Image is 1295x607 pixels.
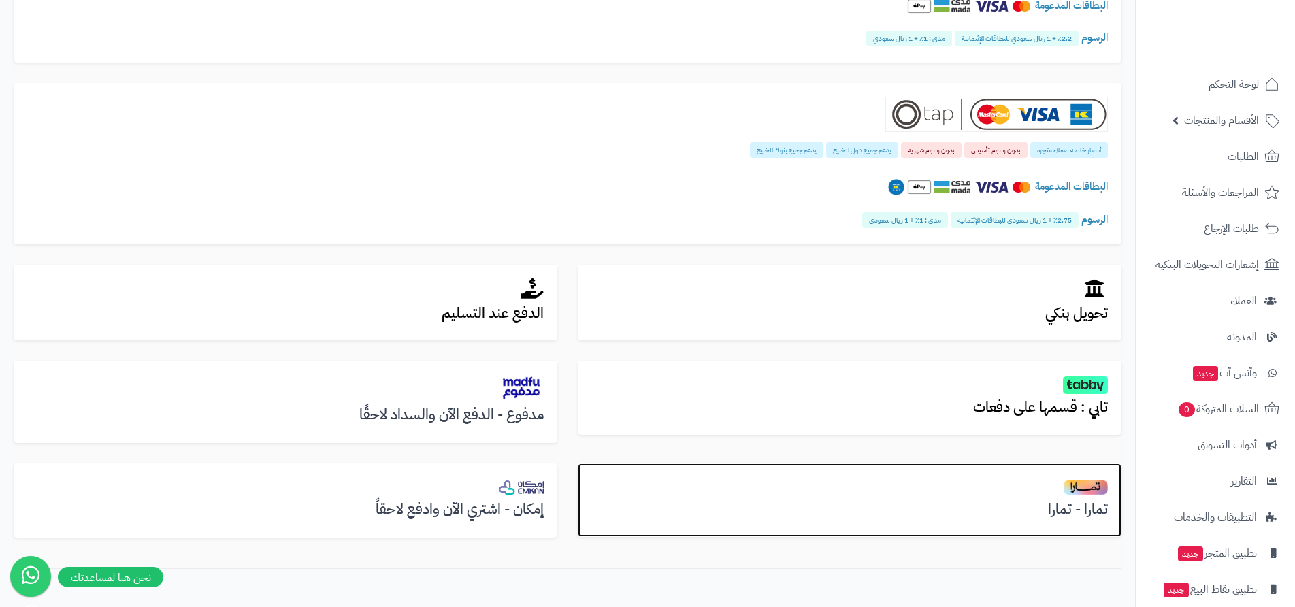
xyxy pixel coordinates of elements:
[862,212,948,228] span: مدى : 1٪ + 1 ريال سعودي
[27,306,544,321] h3: الدفع عند التسليم
[951,212,1079,228] span: 2.75٪ + 1 ريال سعودي للبطاقات الإئتمانية
[1144,465,1287,497] a: التقارير
[1081,30,1108,45] span: الرسوم
[1231,472,1257,491] span: التقارير
[1184,111,1259,130] span: الأقسام والمنتجات
[578,463,1121,537] a: تمارا - تمارا
[1144,573,1287,606] a: تطبيق نقاط البيعجديد
[1155,255,1259,274] span: إشعارات التحويلات البنكية
[499,480,544,495] img: emkan_bnpl.png
[1178,546,1203,561] span: جديد
[1162,580,1257,599] span: تطبيق نقاط البيع
[591,399,1108,415] h3: تابي : قسمها على دفعات
[14,83,1121,244] a: Tap أسعار خاصة بعملاء متجرة بدون رسوم تأسيس بدون رسوم شهرية يدعم جميع دول الخليج يدعم جميع بنوك ا...
[1198,436,1257,455] span: أدوات التسويق
[14,265,557,341] a: الدفع عند التسليم
[1144,140,1287,173] a: الطلبات
[964,142,1028,158] span: بدون رسوم تأسيس
[1063,376,1108,394] img: tabby.png
[1063,479,1108,495] img: tamarapay.png
[27,502,544,517] h3: إمكان - اشتري الآن وادفع لاحقاً
[1182,183,1259,202] span: المراجعات والأسئلة
[578,265,1121,341] a: تحويل بنكي
[1030,142,1108,158] span: أسعار خاصة بعملاء متجرة
[750,142,823,158] span: يدعم جميع بنوك الخليج
[578,361,1121,435] a: تابي : قسمها على دفعات
[1144,176,1287,209] a: المراجعات والأسئلة
[955,31,1079,46] span: 2.2٪ + 1 ريال سعودي للبطاقات الإئتمانية
[1144,429,1287,461] a: أدوات التسويق
[1202,38,1282,67] img: logo-2.png
[1081,212,1108,227] span: الرسوم
[1144,68,1287,101] a: لوحة التحكم
[1164,583,1189,597] span: جديد
[1174,508,1257,527] span: التطبيقات والخدمات
[591,306,1108,321] h3: تحويل بنكي
[1144,321,1287,353] a: المدونة
[1144,501,1287,534] a: التطبيقات والخدمات
[591,502,1108,517] h3: تمارا - تمارا
[885,97,1108,132] img: Tap
[27,407,544,423] h3: مدفوع - الدفع الآن والسداد لاحقًا
[499,374,544,401] img: madfu.png
[866,31,952,46] span: مدى : 1٪ + 1 ريال سعودي
[1209,75,1259,94] span: لوحة التحكم
[1177,399,1259,419] span: السلات المتروكة
[1177,544,1257,563] span: تطبيق المتجر
[1179,402,1195,417] span: 0
[1228,147,1259,166] span: الطلبات
[1035,179,1108,194] span: البطاقات المدعومة
[1204,219,1259,238] span: طلبات الإرجاع
[1144,248,1287,281] a: إشعارات التحويلات البنكية
[1144,357,1287,389] a: وآتس آبجديد
[1144,212,1287,245] a: طلبات الإرجاع
[1192,363,1257,382] span: وآتس آب
[1193,366,1218,381] span: جديد
[901,142,962,158] span: بدون رسوم شهرية
[1144,284,1287,317] a: العملاء
[826,142,898,158] span: يدعم جميع دول الخليج
[1227,327,1257,346] span: المدونة
[1230,291,1257,310] span: العملاء
[1144,393,1287,425] a: السلات المتروكة0
[1144,537,1287,570] a: تطبيق المتجرجديد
